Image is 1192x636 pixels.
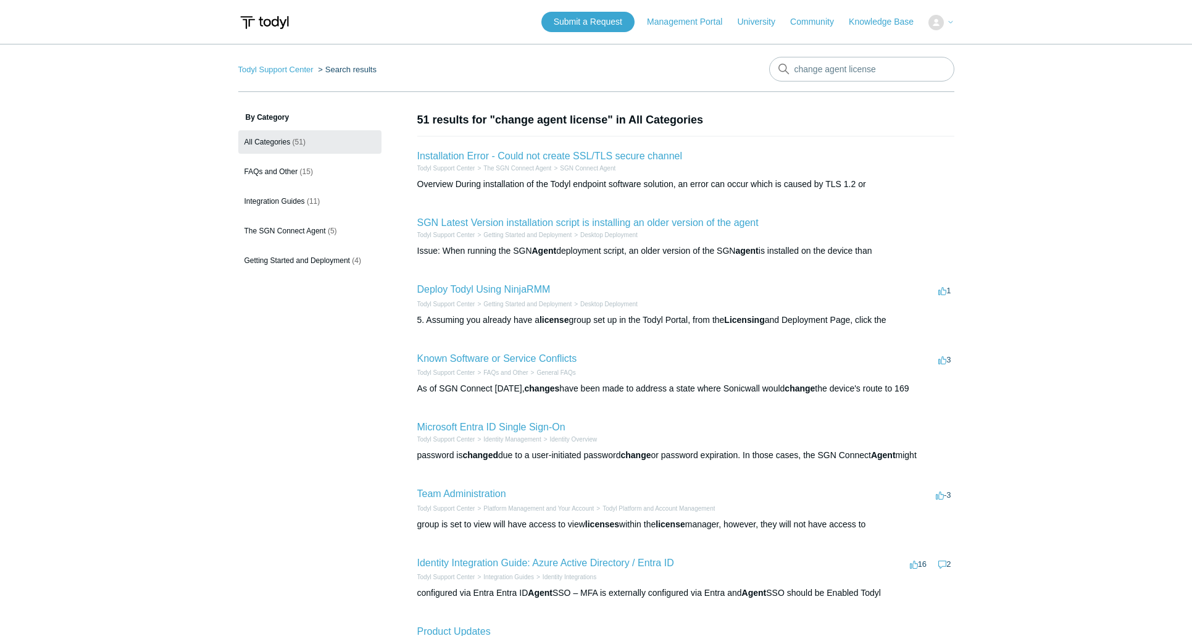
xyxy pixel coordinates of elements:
[475,572,534,582] li: Integration Guides
[849,15,926,28] a: Knowledge Base
[602,505,715,512] a: Todyl Platform and Account Management
[528,368,576,377] li: General FAQs
[462,450,498,460] em: changed
[417,151,683,161] a: Installation Error - Could not create SSL/TLS secure channel
[238,65,316,74] li: Todyl Support Center
[483,505,594,512] a: Platform Management and Your Account
[238,130,381,154] a: All Categories (51)
[417,178,954,191] div: Overview During installation of the Todyl endpoint software solution, an error can occur which is...
[307,197,320,206] span: (11)
[244,138,291,146] span: All Categories
[536,369,575,376] a: General FAQs
[417,245,954,257] div: Issue: When running the SGN deployment script, an older version of the SGN is installed on the de...
[620,450,651,460] em: change
[790,15,846,28] a: Community
[483,301,572,308] a: Getting Started and Deployment
[735,246,758,256] em: agent
[238,160,381,183] a: FAQs and Other (15)
[785,383,815,393] em: change
[724,315,764,325] em: Licensing
[293,138,306,146] span: (51)
[238,112,381,123] h3: By Category
[532,246,557,256] em: Agent
[647,15,735,28] a: Management Portal
[417,232,475,238] a: Todyl Support Center
[936,490,951,500] span: -3
[417,435,475,444] li: Todyl Support Center
[483,165,551,172] a: The SGN Connect Agent
[417,449,954,462] div: password is due to a user-initiated password or password expiration. In those cases, the SGN Conn...
[550,436,598,443] a: Identity Overview
[540,315,569,325] em: license
[417,422,565,432] a: Microsoft Entra ID Single Sign-On
[475,230,572,240] li: Getting Started and Deployment
[543,574,596,580] a: Identity Integrations
[417,165,475,172] a: Todyl Support Center
[238,249,381,272] a: Getting Started and Deployment (4)
[594,504,715,513] li: Todyl Platform and Account Management
[417,382,954,395] div: As of SGN Connect [DATE], have been made to address a state where Sonicwall would the device's ro...
[244,256,350,265] span: Getting Started and Deployment
[483,574,534,580] a: Integration Guides
[572,230,638,240] li: Desktop Deployment
[572,299,638,309] li: Desktop Deployment
[417,436,475,443] a: Todyl Support Center
[417,284,551,295] a: Deploy Todyl Using NinjaRMM
[244,197,305,206] span: Integration Guides
[541,435,598,444] li: Identity Overview
[475,504,594,513] li: Platform Management and Your Account
[417,587,954,600] div: configured via Entra Entra ID SSO – MFA is externally configured via Entra and SSO should be Enab...
[417,369,475,376] a: Todyl Support Center
[737,15,787,28] a: University
[541,12,635,32] a: Submit a Request
[475,164,551,173] li: The SGN Connect Agent
[417,574,475,580] a: Todyl Support Center
[938,355,951,364] span: 3
[352,256,361,265] span: (4)
[475,368,528,377] li: FAQs and Other
[417,112,954,128] h1: 51 results for "change agent license" in All Categories
[417,299,475,309] li: Todyl Support Center
[525,383,560,393] em: changes
[656,519,685,529] em: license
[769,57,954,82] input: Search
[417,368,475,377] li: Todyl Support Center
[534,572,596,582] li: Identity Integrations
[417,353,577,364] a: Known Software or Service Conflicts
[244,227,326,235] span: The SGN Connect Agent
[238,65,314,74] a: Todyl Support Center
[417,164,475,173] li: Todyl Support Center
[417,505,475,512] a: Todyl Support Center
[742,588,767,598] em: Agent
[417,230,475,240] li: Todyl Support Center
[580,232,638,238] a: Desktop Deployment
[551,164,615,173] li: SGN Connect Agent
[910,559,927,569] span: 16
[938,286,951,295] span: 1
[417,504,475,513] li: Todyl Support Center
[238,219,381,243] a: The SGN Connect Agent (5)
[483,369,528,376] a: FAQs and Other
[475,299,572,309] li: Getting Started and Deployment
[417,558,674,568] a: Identity Integration Guide: Azure Active Directory / Entra ID
[417,572,475,582] li: Todyl Support Center
[417,301,475,308] a: Todyl Support Center
[871,450,896,460] em: Agent
[238,190,381,213] a: Integration Guides (11)
[300,167,313,176] span: (15)
[528,588,552,598] em: Agent
[417,314,954,327] div: 5. Assuming you already have a group set up in the Todyl Portal, from the and Deployment Page, cl...
[580,301,638,308] a: Desktop Deployment
[560,165,615,172] a: SGN Connect Agent
[417,217,759,228] a: SGN Latest Version installation script is installing an older version of the agent
[417,488,506,499] a: Team Administration
[483,232,572,238] a: Getting Started and Deployment
[475,435,541,444] li: Identity Management
[483,436,541,443] a: Identity Management
[417,518,954,531] div: group is set to view will have access to view within the manager, however, they will not have acc...
[244,167,298,176] span: FAQs and Other
[238,11,291,34] img: Todyl Support Center Help Center home page
[585,519,619,529] em: licenses
[315,65,377,74] li: Search results
[938,559,951,569] span: 2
